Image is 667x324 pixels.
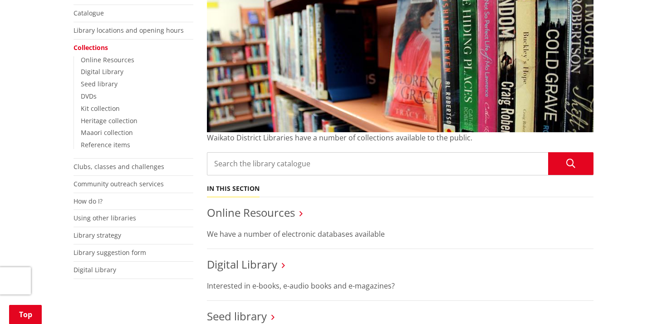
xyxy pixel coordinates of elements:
p: We have a number of electronic databases available [207,229,593,239]
input: Search the library catalogue [207,152,593,175]
a: DVDs [81,92,97,100]
a: Kit collection [81,104,120,113]
a: Top [9,305,42,324]
a: Community outreach services [74,179,164,188]
p: Interested in e-books, e-audio books and e-magazines? [207,280,593,291]
p: Waikato District Libraries have a number of collections available to the public. [207,132,593,143]
a: Maaori collection [81,128,133,137]
a: Digital Library [81,67,123,76]
a: Online Resources [207,205,295,220]
a: Catalogue [74,9,104,17]
h5: In this section [207,185,260,193]
a: Collections [74,43,108,52]
a: Library strategy [74,231,121,239]
a: Clubs, classes and challenges [74,162,164,171]
a: How do I? [74,197,103,205]
a: Seed library [207,309,267,324]
a: Using other libraries [74,214,136,222]
a: Digital Library [74,265,116,274]
a: Heritage collection [81,116,137,125]
a: Online Resources [81,55,134,64]
a: Digital Library [207,257,277,272]
iframe: Messenger Launcher [625,286,658,319]
a: Library locations and opening hours [74,26,184,35]
a: Library suggestion form [74,248,146,257]
a: Reference items [81,140,130,149]
a: Seed library [81,80,118,88]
